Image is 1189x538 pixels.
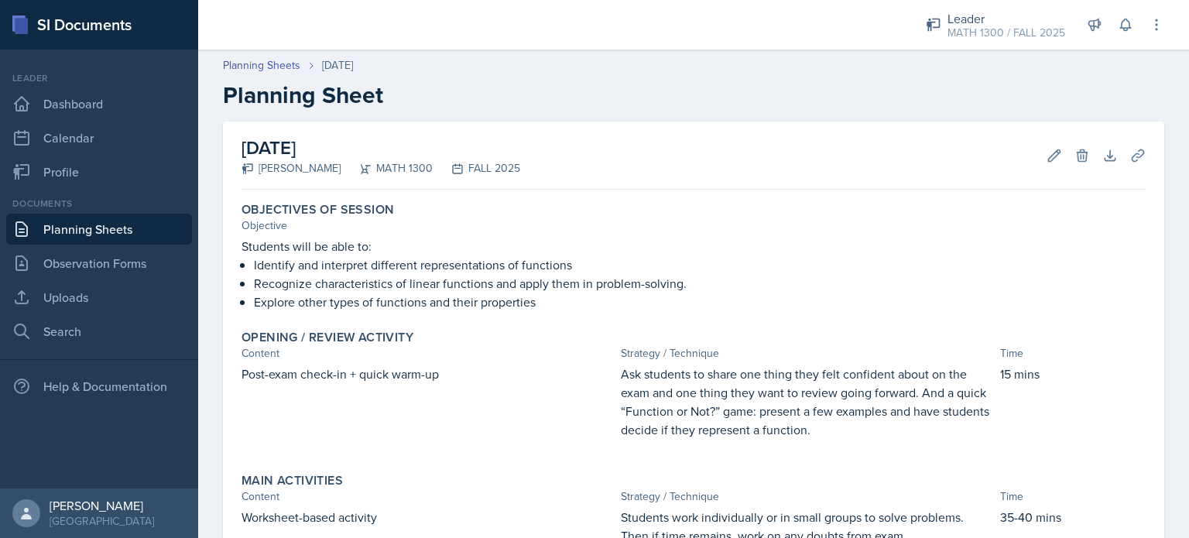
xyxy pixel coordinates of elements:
[50,498,154,513] div: [PERSON_NAME]
[242,508,615,526] p: Worksheet-based activity
[223,81,1164,109] h2: Planning Sheet
[1000,345,1146,362] div: Time
[947,9,1065,28] div: Leader
[6,122,192,153] a: Calendar
[242,488,615,505] div: Content
[1000,488,1146,505] div: Time
[6,71,192,85] div: Leader
[254,274,1146,293] p: Recognize characteristics of linear functions and apply them in problem-solving.
[6,88,192,119] a: Dashboard
[341,160,433,176] div: MATH 1300
[6,156,192,187] a: Profile
[242,330,413,345] label: Opening / Review Activity
[947,25,1065,41] div: MATH 1300 / FALL 2025
[242,218,1146,234] div: Objective
[242,365,615,383] p: Post-exam check-in + quick warm-up
[242,237,1146,255] p: Students will be able to:
[6,282,192,313] a: Uploads
[322,57,353,74] div: [DATE]
[254,255,1146,274] p: Identify and interpret different representations of functions
[50,513,154,529] div: [GEOGRAPHIC_DATA]
[223,57,300,74] a: Planning Sheets
[1000,365,1146,383] p: 15 mins
[242,160,341,176] div: [PERSON_NAME]
[433,160,520,176] div: FALL 2025
[6,214,192,245] a: Planning Sheets
[621,365,994,439] p: Ask students to share one thing they felt confident about on the exam and one thing they want to ...
[254,293,1146,311] p: Explore other types of functions and their properties
[6,371,192,402] div: Help & Documentation
[621,488,994,505] div: Strategy / Technique
[621,345,994,362] div: Strategy / Technique
[1000,508,1146,526] p: 35-40 mins
[242,345,615,362] div: Content
[6,248,192,279] a: Observation Forms
[6,197,192,211] div: Documents
[242,202,394,218] label: Objectives of Session
[242,134,520,162] h2: [DATE]
[6,316,192,347] a: Search
[242,473,343,488] label: Main Activities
